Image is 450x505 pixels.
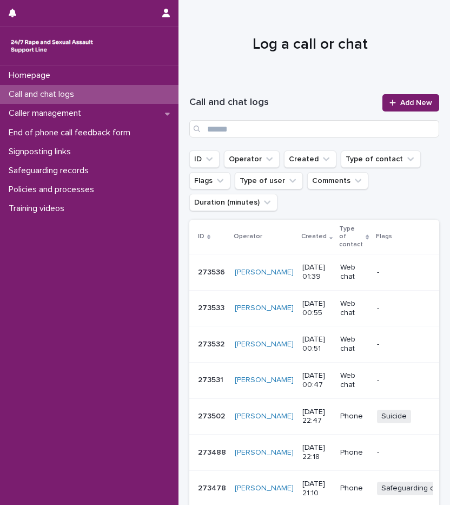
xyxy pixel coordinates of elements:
button: Comments [307,172,368,189]
p: Phone [340,448,368,457]
p: Created [301,231,327,242]
p: Web chat [340,335,368,353]
p: [DATE] 00:55 [302,299,332,318]
p: [DATE] 21:10 [302,480,332,498]
p: 273531 [198,373,226,385]
p: 273488 [198,446,228,457]
p: - [377,268,445,277]
a: [PERSON_NAME] [235,376,294,385]
h1: Call and chat logs [189,96,376,109]
p: End of phone call feedback form [4,128,139,138]
button: Flags [189,172,230,189]
p: [DATE] 00:47 [302,371,332,390]
p: - [377,376,445,385]
button: Type of user [235,172,303,189]
p: Web chat [340,299,368,318]
h1: Log a call or chat [189,35,431,55]
a: Add New [382,94,439,112]
p: Phone [340,484,368,493]
a: [PERSON_NAME] [235,484,294,493]
p: 273502 [198,410,227,421]
input: Search [189,120,439,137]
a: [PERSON_NAME] [235,412,294,421]
p: Caller management [4,108,90,119]
p: - [377,304,445,313]
p: Training videos [4,204,73,214]
button: Duration (minutes) [189,194,277,211]
p: [DATE] 22:47 [302,408,332,426]
p: [DATE] 22:18 [302,443,332,462]
p: Signposting links [4,147,80,157]
p: 273532 [198,338,227,349]
p: Safeguarding records [4,166,97,176]
button: Type of contact [341,150,421,168]
button: ID [189,150,220,168]
a: [PERSON_NAME] [235,340,294,349]
p: ID [198,231,204,242]
p: Flags [376,231,392,242]
p: [DATE] 00:51 [302,335,332,353]
p: 273536 [198,266,227,277]
p: - [377,448,445,457]
p: Web chat [340,371,368,390]
p: Homepage [4,70,59,81]
a: [PERSON_NAME] [235,268,294,277]
p: Type of contact [339,223,363,251]
button: Operator [224,150,280,168]
span: Suicide [377,410,411,423]
p: [DATE] 01:39 [302,263,332,281]
p: Call and chat logs [4,89,83,100]
p: 273533 [198,301,227,313]
a: [PERSON_NAME] [235,448,294,457]
p: 273478 [198,482,228,493]
p: Phone [340,412,368,421]
button: Created [284,150,336,168]
p: Operator [234,231,262,242]
a: [PERSON_NAME] [235,304,294,313]
img: rhQMoQhaT3yELyF149Cw [9,35,95,57]
p: Web chat [340,263,368,281]
p: - [377,340,445,349]
p: Policies and processes [4,185,103,195]
span: Add New [400,99,432,107]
